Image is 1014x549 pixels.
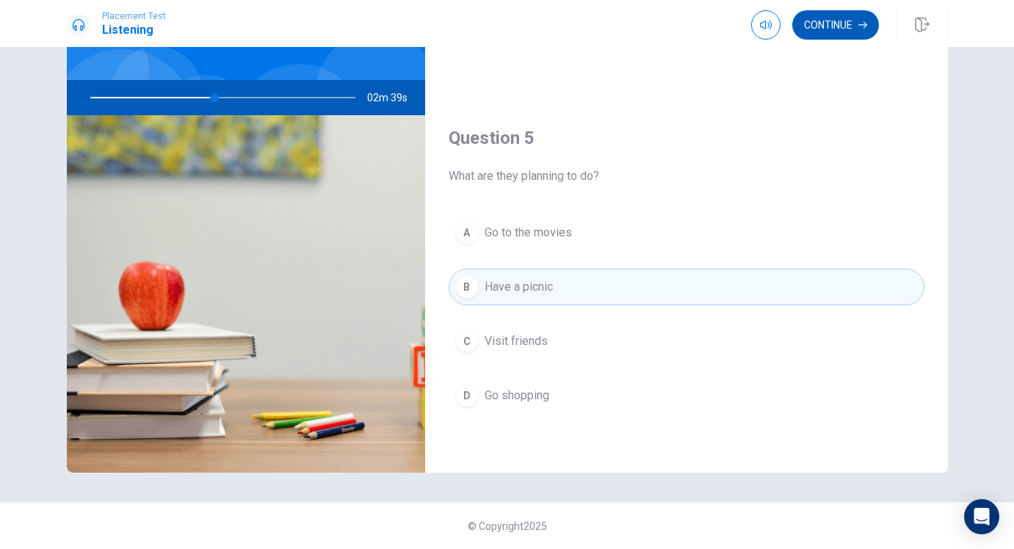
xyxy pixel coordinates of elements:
button: AGo to the movies [449,214,924,251]
span: Go to the movies [485,224,572,241]
button: Continue [792,10,879,40]
span: What are they planning to do? [449,167,924,185]
span: Visit friends [485,332,548,350]
div: C [455,330,479,353]
div: A [455,221,479,244]
button: DGo shopping [449,377,924,414]
span: Placement Test [102,11,166,21]
button: CVisit friends [449,323,924,360]
span: © Copyright 2025 [468,520,547,532]
div: D [455,384,479,407]
button: BHave a picnic [449,269,924,305]
span: Go shopping [485,387,549,404]
span: Have a picnic [485,278,553,296]
h4: Question 5 [449,126,924,150]
div: B [455,275,479,299]
span: 02m 39s [367,80,419,115]
img: Planning a Picnic [67,115,425,473]
div: Open Intercom Messenger [964,499,999,534]
h1: Listening [102,21,166,39]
